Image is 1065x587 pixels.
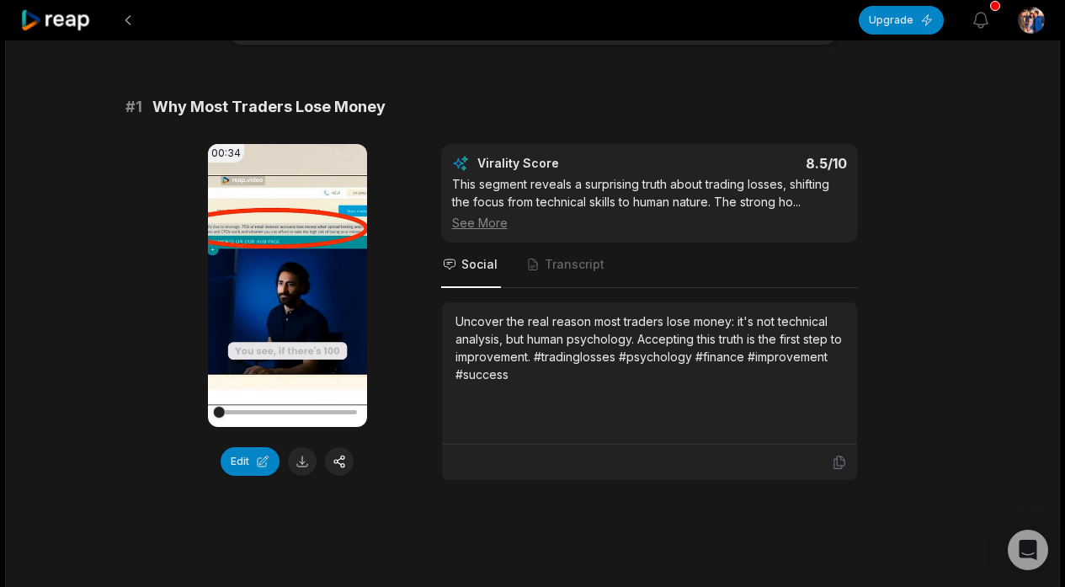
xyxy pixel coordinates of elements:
button: Upgrade [859,6,944,35]
span: Why Most Traders Lose Money [152,95,386,119]
video: Your browser does not support mp4 format. [208,144,367,427]
span: # 1 [125,95,142,119]
button: Edit [221,447,280,476]
div: Virality Score [477,155,658,172]
div: Open Intercom Messenger [1008,530,1048,570]
div: 8.5 /10 [666,155,847,172]
div: This segment reveals a surprising truth about trading losses, shifting the focus from technical s... [452,175,847,232]
span: Transcript [545,256,604,273]
span: Social [461,256,498,273]
nav: Tabs [441,243,858,288]
div: Uncover the real reason most traders lose money: it's not technical analysis, but human psycholog... [455,312,844,383]
div: See More [452,214,847,232]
